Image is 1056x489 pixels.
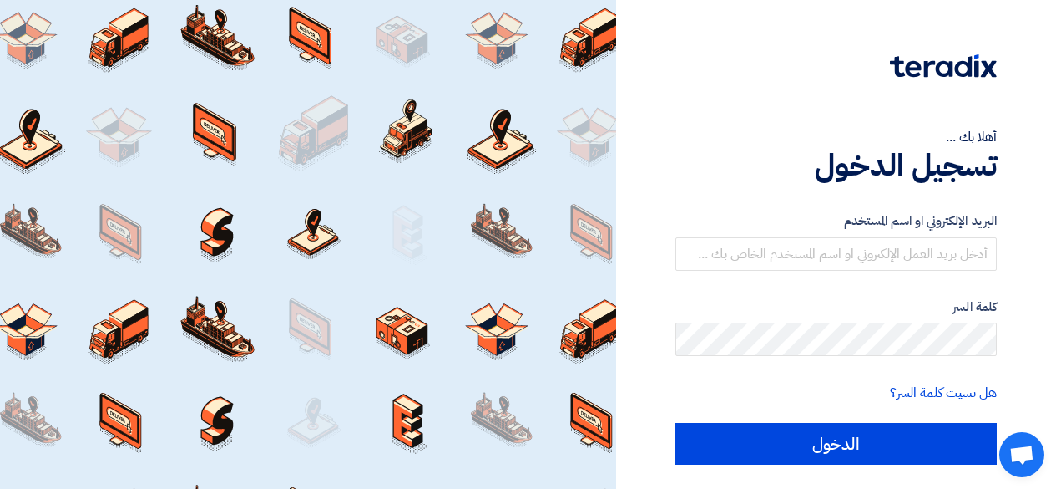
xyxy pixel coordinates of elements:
input: أدخل بريد العمل الإلكتروني او اسم المستخدم الخاص بك ... [675,237,997,271]
a: Open chat [999,432,1044,477]
h1: تسجيل الدخول [675,147,997,184]
img: Teradix logo [890,54,997,78]
label: البريد الإلكتروني او اسم المستخدم [675,211,997,231]
div: أهلا بك ... [675,127,997,147]
a: هل نسيت كلمة السر؟ [890,383,997,403]
input: الدخول [675,423,997,465]
label: كلمة السر [675,298,997,317]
